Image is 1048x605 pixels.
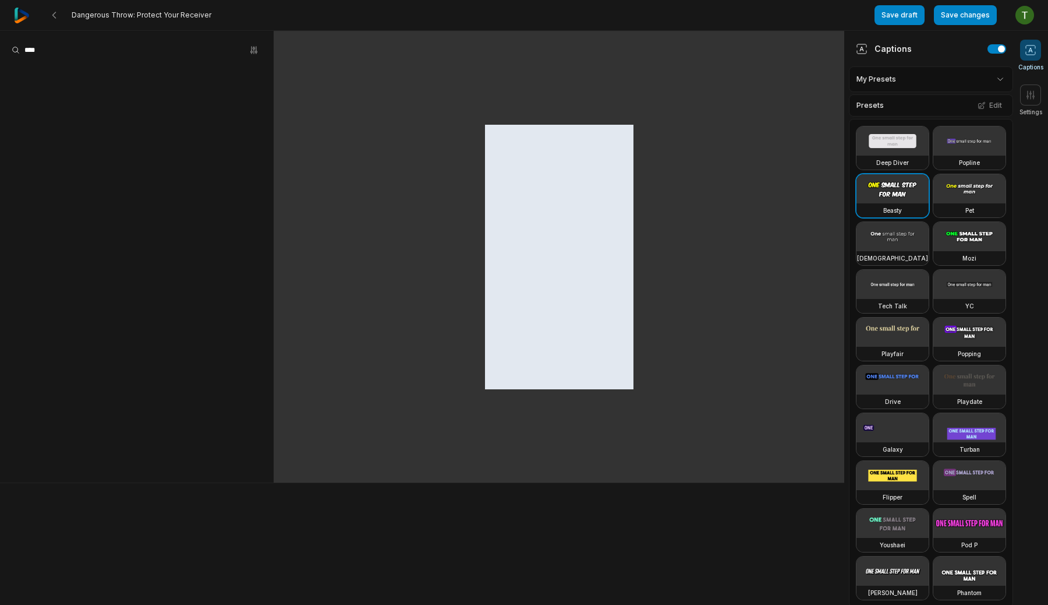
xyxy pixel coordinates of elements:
[14,8,30,23] img: reap
[874,5,925,25] button: Save draft
[878,301,907,311] h3: Tech Talk
[962,254,976,263] h3: Mozi
[1019,108,1042,117] span: Settings
[965,301,974,311] h3: YC
[957,588,982,597] h3: Phantom
[857,254,928,263] h3: [DEMOGRAPHIC_DATA]
[883,206,902,215] h3: Beasty
[934,5,997,25] button: Save changes
[880,540,905,550] h3: Youshaei
[958,349,981,358] h3: Popping
[883,445,903,454] h3: Galaxy
[962,493,976,502] h3: Spell
[960,445,980,454] h3: Turban
[876,158,909,167] h3: Deep Diver
[72,10,211,20] span: Dangerous Throw: Protect Your Receiver
[849,94,1013,117] div: Presets
[1018,63,1043,72] span: Captions
[849,66,1013,92] div: My Presets
[965,206,974,215] h3: Pet
[856,43,912,55] div: Captions
[959,158,980,167] h3: Popline
[957,397,982,406] h3: Playdate
[881,349,904,358] h3: Playfair
[961,540,978,550] h3: Pod P
[974,98,1005,113] button: Edit
[885,397,901,406] h3: Drive
[868,588,918,597] h3: [PERSON_NAME]
[1018,40,1043,72] button: Captions
[883,493,902,502] h3: Flipper
[1019,85,1042,117] button: Settings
